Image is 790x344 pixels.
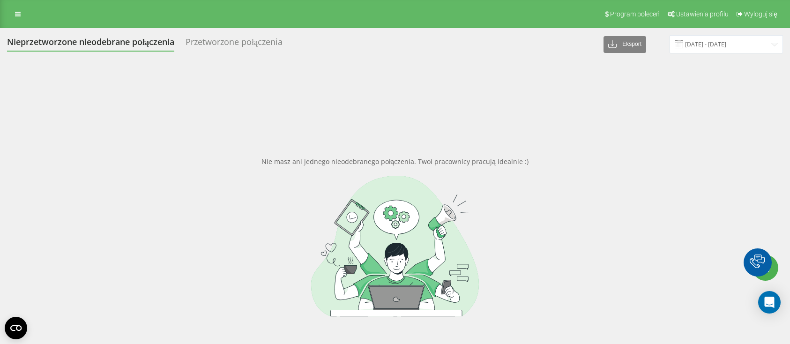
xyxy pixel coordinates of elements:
[186,37,283,52] div: Przetworzone połączenia
[7,37,174,52] div: Nieprzetworzone nieodebrane połączenia
[610,10,660,18] span: Program poleceń
[604,36,646,53] button: Eksport
[744,10,777,18] span: Wyloguj się
[758,291,781,314] div: Open Intercom Messenger
[5,317,27,339] button: Open CMP widget
[676,10,729,18] span: Ustawienia profilu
